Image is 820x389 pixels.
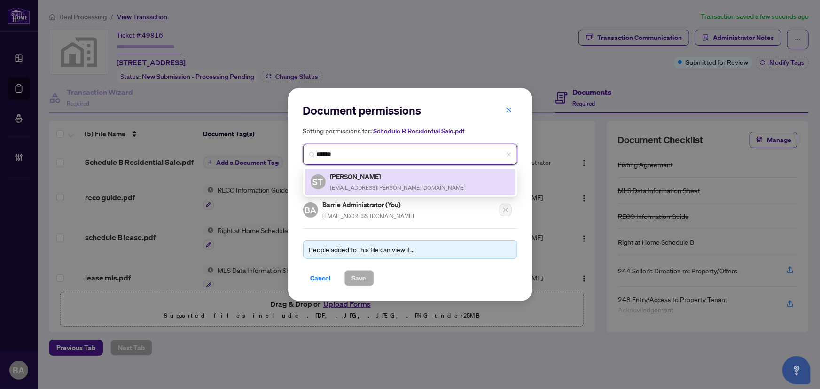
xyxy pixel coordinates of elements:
button: Cancel [303,270,339,286]
h5: Barrie Administrator (You) [323,199,414,210]
span: Schedule B Residential Sale.pdf [374,127,465,135]
h2: Document permissions [303,103,517,118]
img: search_icon [309,152,315,157]
button: Save [344,270,374,286]
span: [EMAIL_ADDRESS][DOMAIN_NAME] [323,212,414,219]
h5: [PERSON_NAME] [330,171,466,182]
span: ST [313,175,323,188]
span: close [506,152,512,157]
span: BA [305,203,316,217]
span: close [506,107,512,113]
div: People added to this file can view it... [309,244,511,255]
span: Cancel [311,271,331,286]
button: Open asap [782,356,811,384]
span: [EMAIL_ADDRESS][PERSON_NAME][DOMAIN_NAME] [330,184,466,191]
h5: Setting permissions for: [303,125,517,136]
